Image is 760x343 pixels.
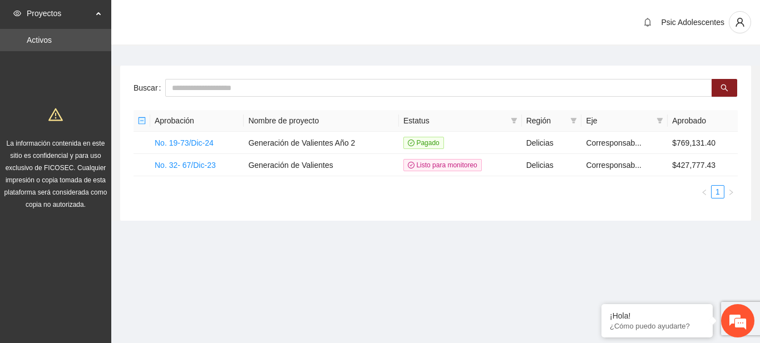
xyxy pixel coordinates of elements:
span: Pagado [403,137,444,149]
span: filter [657,117,663,124]
span: eye [13,9,21,17]
li: Next Page [724,185,738,198]
td: Delicias [522,132,582,154]
span: Corresponsab... [586,138,641,147]
button: bell [639,13,657,31]
button: search [712,79,737,97]
label: Buscar [134,79,165,97]
p: ¿Cómo puedo ayudarte? [610,322,704,330]
span: filter [570,117,577,124]
td: Generación de Valientes Año 2 [244,132,399,154]
span: check-circle [408,162,414,168]
span: Eje [586,115,652,127]
span: La información contenida en este sitio es confidencial y para uso exclusivo de FICOSEC. Cualquier... [4,140,107,208]
li: 1 [711,185,724,198]
span: right [728,189,734,196]
button: right [724,185,738,198]
th: Nombre de proyecto [244,110,399,132]
span: filter [568,112,579,129]
span: left [701,189,708,196]
span: Listo para monitoreo [403,159,482,171]
span: filter [511,117,517,124]
span: Psic Adolescentes [661,18,724,27]
a: Activos [27,36,52,44]
button: user [729,11,751,33]
th: Aprobado [668,110,738,132]
span: filter [509,112,520,129]
a: 1 [712,186,724,198]
span: Estatus [403,115,506,127]
span: warning [48,107,63,122]
span: user [729,17,751,27]
td: Generación de Valientes [244,154,399,176]
th: Aprobación [150,110,244,132]
div: ¡Hola! [610,311,704,320]
span: bell [639,18,656,27]
span: filter [654,112,665,129]
span: Corresponsab... [586,161,641,170]
span: Región [526,115,566,127]
li: Previous Page [698,185,711,198]
span: minus-square [138,117,146,125]
td: Delicias [522,154,582,176]
span: search [720,84,728,93]
td: $769,131.40 [668,132,738,154]
a: No. 19-73/Dic-24 [155,138,214,147]
button: left [698,185,711,198]
span: Proyectos [27,2,92,24]
a: No. 32- 67/Dic-23 [155,161,216,170]
td: $427,777.43 [668,154,738,176]
span: check-circle [408,140,414,146]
